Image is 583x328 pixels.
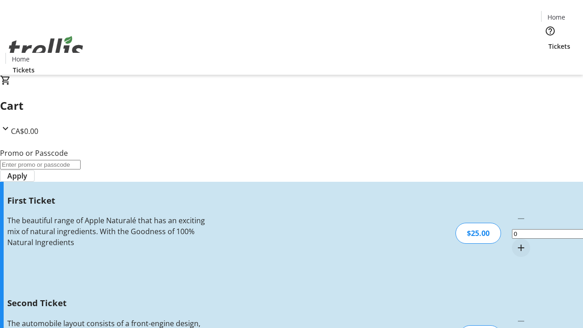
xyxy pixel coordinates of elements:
a: Home [6,54,35,64]
span: Home [547,12,565,22]
span: Tickets [548,41,570,51]
a: Tickets [541,41,578,51]
span: CA$0.00 [11,126,38,136]
button: Help [541,22,559,40]
div: $25.00 [455,223,501,244]
button: Increment by one [512,239,530,257]
span: Tickets [13,65,35,75]
div: The beautiful range of Apple Naturalé that has an exciting mix of natural ingredients. With the G... [7,215,206,248]
a: Tickets [5,65,42,75]
span: Apply [7,170,27,181]
h3: Second Ticket [7,297,206,309]
span: Home [12,54,30,64]
h3: First Ticket [7,194,206,207]
a: Home [542,12,571,22]
img: Orient E2E Organization PFy9B383RV's Logo [5,26,87,72]
button: Cart [541,51,559,69]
